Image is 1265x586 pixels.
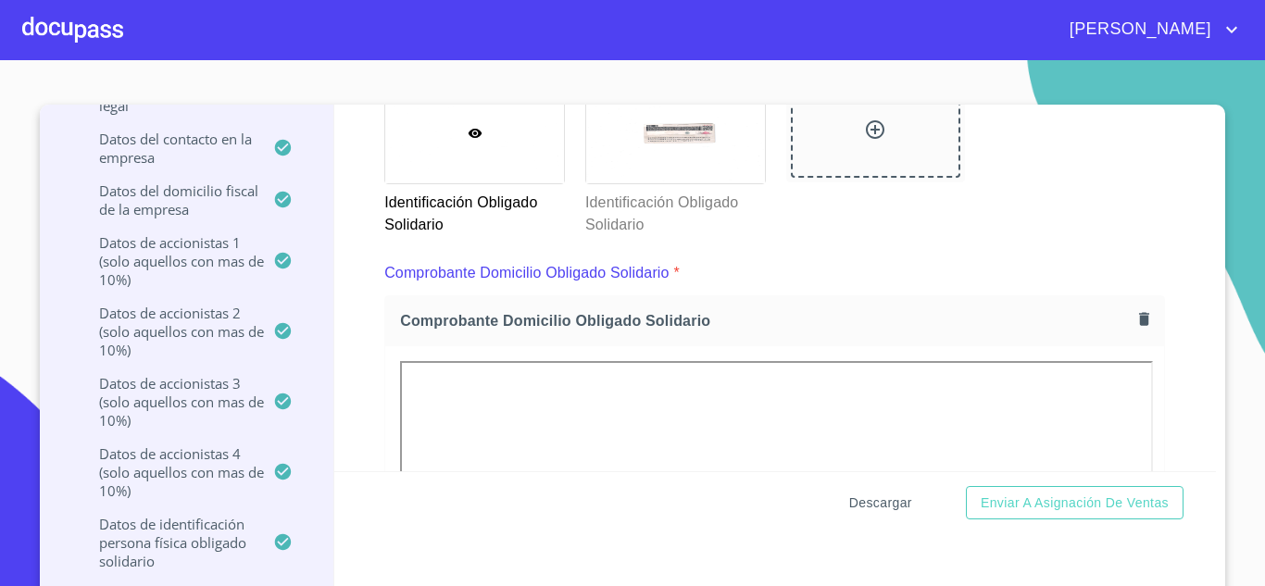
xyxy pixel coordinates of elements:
[384,262,670,284] p: Comprobante Domicilio Obligado Solidario
[849,492,912,515] span: Descargar
[981,492,1169,515] span: Enviar a Asignación de Ventas
[62,181,273,218] p: Datos del domicilio fiscal de la empresa
[62,374,273,430] p: Datos de accionistas 3 (solo aquellos con mas de 10%)
[62,130,273,167] p: Datos del contacto en la empresa
[586,82,765,183] img: Identificación Obligado Solidario
[1056,15,1221,44] span: [PERSON_NAME]
[966,486,1184,520] button: Enviar a Asignación de Ventas
[400,311,1132,330] span: Comprobante Domicilio Obligado Solidario
[62,304,273,359] p: Datos de accionistas 2 (solo aquellos con mas de 10%)
[62,515,273,570] p: Datos de Identificación Persona Física Obligado Solidario
[842,486,920,520] button: Descargar
[62,233,273,289] p: Datos de accionistas 1 (solo aquellos con mas de 10%)
[585,184,764,236] p: Identificación Obligado Solidario
[1056,15,1243,44] button: account of current user
[62,444,273,500] p: Datos de accionistas 4 (solo aquellos con mas de 10%)
[384,184,563,236] p: Identificación Obligado Solidario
